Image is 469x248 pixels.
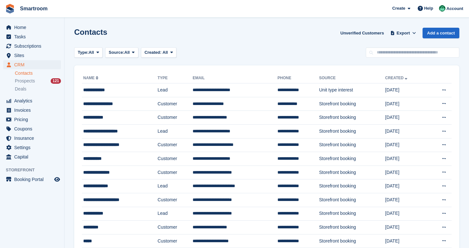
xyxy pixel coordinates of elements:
[158,111,193,125] td: Customer
[14,51,53,60] span: Sites
[158,124,193,138] td: Lead
[319,124,385,138] td: Storefront booking
[319,152,385,166] td: Storefront booking
[3,115,61,124] a: menu
[3,134,61,143] a: menu
[14,60,53,69] span: CRM
[14,152,53,161] span: Capital
[385,193,427,207] td: [DATE]
[158,179,193,193] td: Lead
[385,124,427,138] td: [DATE]
[105,47,138,58] button: Source: All
[83,76,100,80] a: Name
[193,73,277,83] th: Email
[3,143,61,152] a: menu
[3,96,61,105] a: menu
[158,234,193,248] td: Customer
[15,78,35,84] span: Prospects
[423,28,459,38] a: Add a contact
[6,167,64,173] span: Storefront
[319,179,385,193] td: Storefront booking
[14,96,53,105] span: Analytics
[158,138,193,152] td: Customer
[3,60,61,69] a: menu
[319,221,385,234] td: Storefront booking
[15,70,61,76] a: Contacts
[158,193,193,207] td: Customer
[158,152,193,166] td: Customer
[319,207,385,221] td: Storefront booking
[53,176,61,183] a: Preview store
[385,83,427,97] td: [DATE]
[14,42,53,51] span: Subscriptions
[3,106,61,115] a: menu
[3,175,61,184] a: menu
[3,23,61,32] a: menu
[319,138,385,152] td: Storefront booking
[14,23,53,32] span: Home
[14,106,53,115] span: Invoices
[3,42,61,51] a: menu
[319,111,385,125] td: Storefront booking
[385,207,427,221] td: [DATE]
[424,5,433,12] span: Help
[319,193,385,207] td: Storefront booking
[446,5,463,12] span: Account
[158,166,193,179] td: Customer
[158,207,193,221] td: Lead
[338,28,386,38] a: Unverified Customers
[15,78,61,84] a: Prospects 121
[3,124,61,133] a: menu
[3,51,61,60] a: menu
[319,97,385,111] td: Storefront booking
[14,134,53,143] span: Insurance
[14,143,53,152] span: Settings
[51,78,61,84] div: 121
[3,32,61,41] a: menu
[385,152,427,166] td: [DATE]
[385,234,427,248] td: [DATE]
[385,97,427,111] td: [DATE]
[17,3,50,14] a: Smartroom
[89,49,94,56] span: All
[389,28,417,38] button: Export
[385,76,409,80] a: Created
[385,221,427,234] td: [DATE]
[158,73,193,83] th: Type
[319,73,385,83] th: Source
[145,50,162,55] span: Created:
[78,49,89,56] span: Type:
[125,49,130,56] span: All
[14,124,53,133] span: Coupons
[14,175,53,184] span: Booking Portal
[141,47,176,58] button: Created: All
[5,4,15,14] img: stora-icon-8386f47178a22dfd0bd8f6a31ec36ba5ce8667c1dd55bd0f319d3a0aa187defe.svg
[397,30,410,36] span: Export
[319,166,385,179] td: Storefront booking
[385,111,427,125] td: [DATE]
[158,221,193,234] td: Customer
[158,97,193,111] td: Customer
[74,28,107,36] h1: Contacts
[15,86,61,92] a: Deals
[319,83,385,97] td: Unit type interest
[439,5,445,12] img: Jacob Gabriel
[158,83,193,97] td: Lead
[15,86,26,92] span: Deals
[319,234,385,248] td: Storefront booking
[74,47,103,58] button: Type: All
[3,152,61,161] a: menu
[14,32,53,41] span: Tasks
[277,73,319,83] th: Phone
[385,166,427,179] td: [DATE]
[385,179,427,193] td: [DATE]
[14,115,53,124] span: Pricing
[109,49,124,56] span: Source:
[392,5,405,12] span: Create
[385,138,427,152] td: [DATE]
[163,50,168,55] span: All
